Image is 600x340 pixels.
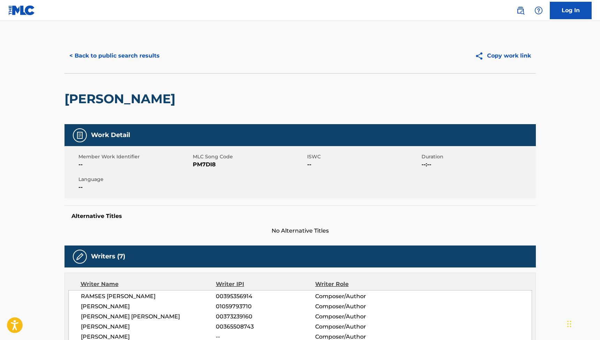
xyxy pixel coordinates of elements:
[71,213,529,220] h5: Alternative Titles
[567,313,571,334] div: Arrastrar
[475,52,487,60] img: Copy work link
[565,307,600,340] div: Widget de chat
[91,252,125,260] h5: Writers (7)
[64,227,536,235] span: No Alternative Titles
[216,302,315,311] span: 01059793710
[421,153,534,160] span: Duration
[76,252,84,261] img: Writers
[421,160,534,169] span: --:--
[216,292,315,301] span: 00395356914
[315,292,405,301] span: Composer/Author
[81,280,216,288] div: Writer Name
[78,183,191,191] span: --
[64,91,179,107] h2: [PERSON_NAME]
[78,160,191,169] span: --
[81,292,216,301] span: RAMSES [PERSON_NAME]
[8,5,35,15] img: MLC Logo
[307,160,420,169] span: --
[532,3,546,17] div: Help
[315,312,405,321] span: Composer/Author
[514,3,527,17] a: Public Search
[76,131,84,139] img: Work Detail
[78,153,191,160] span: Member Work Identifier
[216,312,315,321] span: 00373239160
[64,47,165,65] button: < Back to public search results
[516,6,525,15] img: search
[81,312,216,321] span: [PERSON_NAME] [PERSON_NAME]
[315,323,405,331] span: Composer/Author
[193,153,305,160] span: MLC Song Code
[550,2,592,19] a: Log In
[216,323,315,331] span: 00365508743
[470,47,536,65] button: Copy work link
[193,160,305,169] span: PM7DI8
[565,307,600,340] iframe: Chat Widget
[216,280,315,288] div: Writer IPI
[315,280,405,288] div: Writer Role
[315,302,405,311] span: Composer/Author
[78,176,191,183] span: Language
[534,6,543,15] img: help
[307,153,420,160] span: ISWC
[91,131,130,139] h5: Work Detail
[81,323,216,331] span: [PERSON_NAME]
[81,302,216,311] span: [PERSON_NAME]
